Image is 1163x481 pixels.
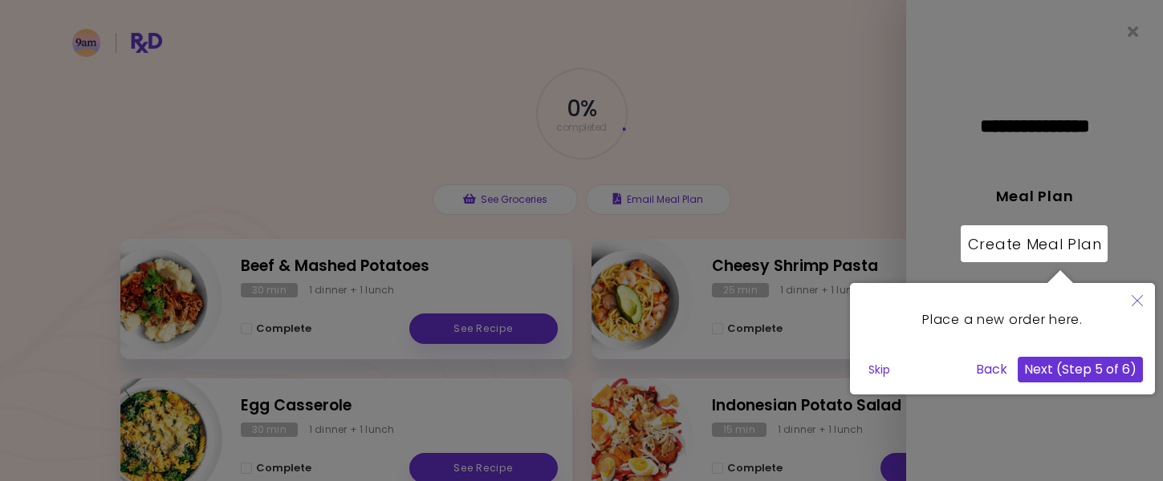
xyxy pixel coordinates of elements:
[850,283,1155,394] div: Place a new order here.
[862,358,897,382] button: Skip
[1120,283,1155,321] button: Close
[970,357,1014,382] button: Back
[1018,357,1143,382] button: Next (Step 5 of 6)
[862,295,1143,345] div: Place a new order here.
